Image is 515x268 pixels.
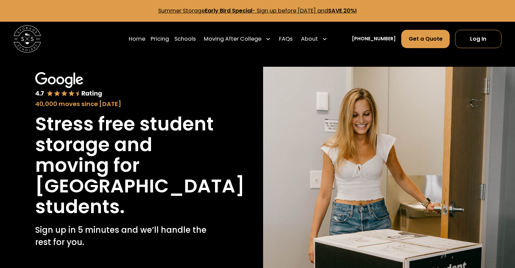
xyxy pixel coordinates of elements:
[328,7,357,15] strong: SAVE 20%!
[158,7,357,15] a: Summer StorageEarly Bird Special- Sign up before [DATE] andSAVE 20%!
[35,72,102,98] img: Google 4.7 star rating
[35,99,217,108] div: 40,000 moves since [DATE]
[174,29,196,48] a: Schools
[401,30,449,48] a: Get a Quote
[204,35,261,43] div: Moving After College
[205,7,252,15] strong: Early Bird Special
[14,25,41,53] img: Storage Scholars main logo
[35,114,217,176] h1: Stress free student storage and moving for
[129,29,145,48] a: Home
[35,176,244,197] h1: [GEOGRAPHIC_DATA]
[301,35,318,43] div: About
[279,29,293,48] a: FAQs
[151,29,169,48] a: Pricing
[35,197,125,217] h1: students.
[455,30,501,48] a: Log In
[352,35,396,42] a: [PHONE_NUMBER]
[35,224,217,249] p: Sign up in 5 minutes and we’ll handle the rest for you.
